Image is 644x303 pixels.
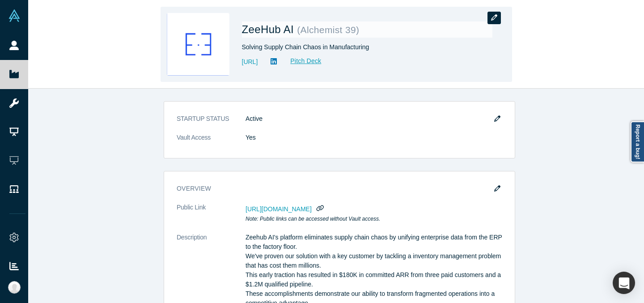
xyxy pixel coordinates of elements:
span: Public Link [177,203,206,212]
div: Solving Supply Chain Chaos in Manufacturing [242,43,492,52]
img: Alchemist Vault Logo [8,9,21,22]
a: [URL] [242,57,258,67]
dd: Active [246,114,502,124]
small: ( Alchemist 39 ) [297,25,359,35]
span: [URL][DOMAIN_NAME] [246,205,312,213]
img: ZeeHub AI's Logo [167,13,229,76]
a: Pitch Deck [280,56,322,66]
a: Report a bug! [631,121,644,162]
img: Ally Hoang's Account [8,281,21,294]
dt: STARTUP STATUS [177,114,246,133]
dt: Vault Access [177,133,246,152]
em: Note: Public links can be accessed without Vault access. [246,216,380,222]
span: ZeeHub AI [242,23,297,35]
dd: Yes [246,133,502,142]
h3: overview [177,184,490,193]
